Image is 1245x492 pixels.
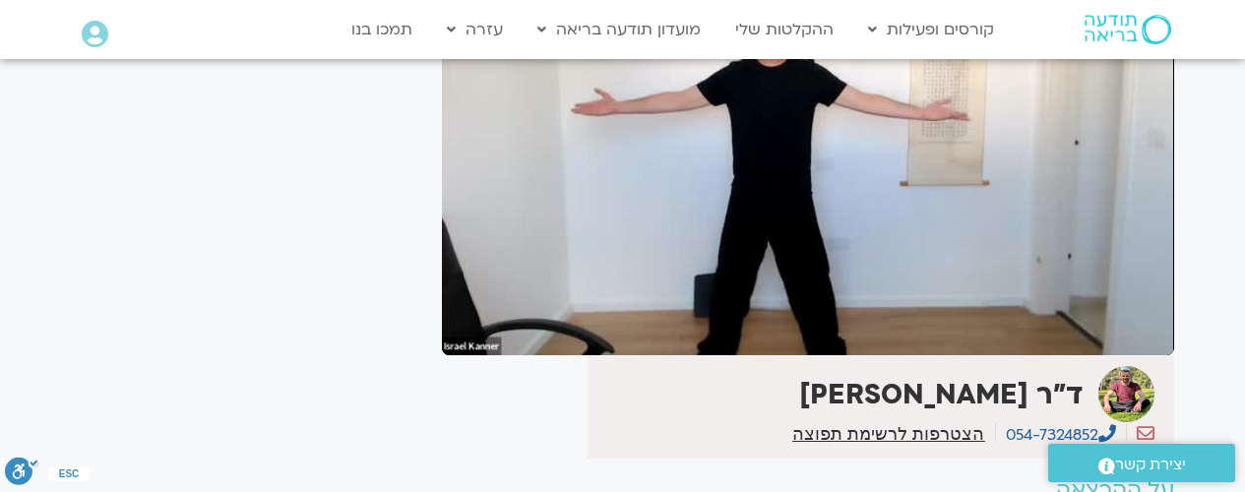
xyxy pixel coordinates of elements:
a: 054-7324852 [1006,424,1116,446]
span: יצירת קשר [1115,452,1186,478]
a: תמכו בנו [342,11,422,48]
strong: ד"ר [PERSON_NAME] [799,376,1084,413]
a: יצירת קשר [1048,444,1235,482]
a: ההקלטות שלי [725,11,843,48]
a: קורסים ופעילות [858,11,1004,48]
img: ד"ר ישראל כנר [1098,366,1154,422]
a: עזרה [437,11,513,48]
img: תודעה בריאה [1085,15,1171,44]
a: הצטרפות לרשימת תפוצה [792,425,984,443]
a: מועדון תודעה בריאה [528,11,711,48]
